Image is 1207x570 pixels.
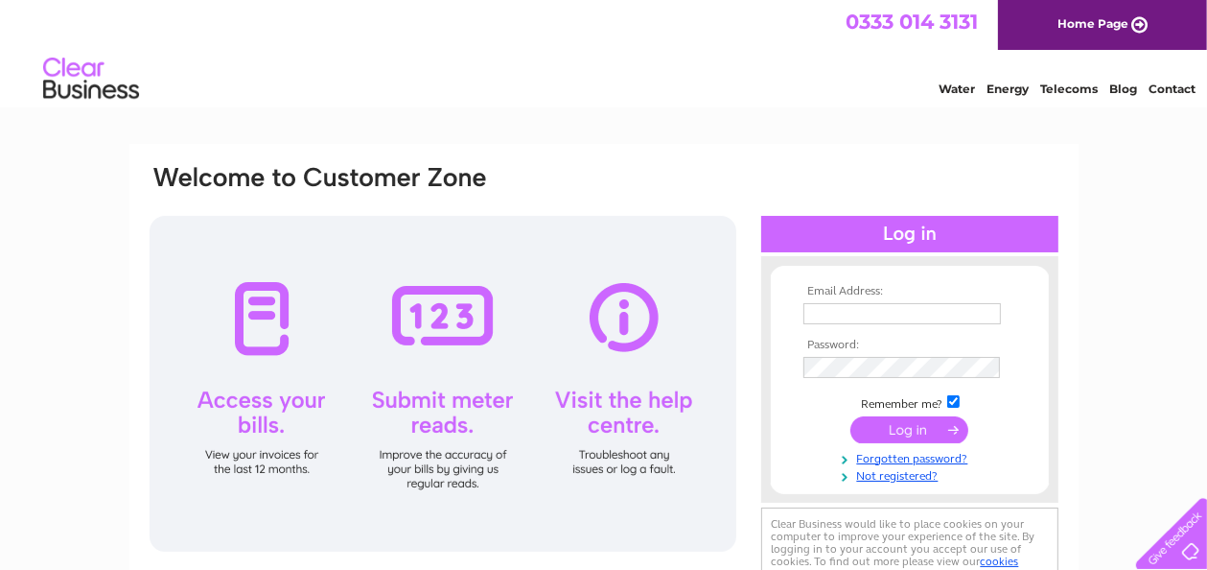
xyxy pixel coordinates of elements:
[846,10,978,34] a: 0333 014 3131
[42,50,140,108] img: logo.png
[1109,82,1137,96] a: Blog
[803,448,1021,466] a: Forgotten password?
[1149,82,1195,96] a: Contact
[799,392,1021,412] td: Remember me?
[986,82,1029,96] a: Energy
[803,465,1021,484] a: Not registered?
[1040,82,1098,96] a: Telecoms
[850,416,968,443] input: Submit
[939,82,975,96] a: Water
[151,11,1057,93] div: Clear Business is a trading name of Verastar Limited (registered in [GEOGRAPHIC_DATA] No. 3667643...
[799,339,1021,352] th: Password:
[799,285,1021,298] th: Email Address:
